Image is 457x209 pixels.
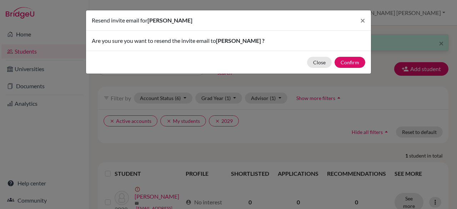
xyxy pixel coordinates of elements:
[216,37,265,44] span: [PERSON_NAME] ?
[360,15,365,25] span: ×
[147,17,192,24] span: [PERSON_NAME]
[355,10,371,30] button: Close
[92,17,147,24] span: Resend invite email for
[335,57,365,68] button: Confirm
[92,36,365,45] p: Are you sure you want to resend the invite email to
[307,57,332,68] button: Close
